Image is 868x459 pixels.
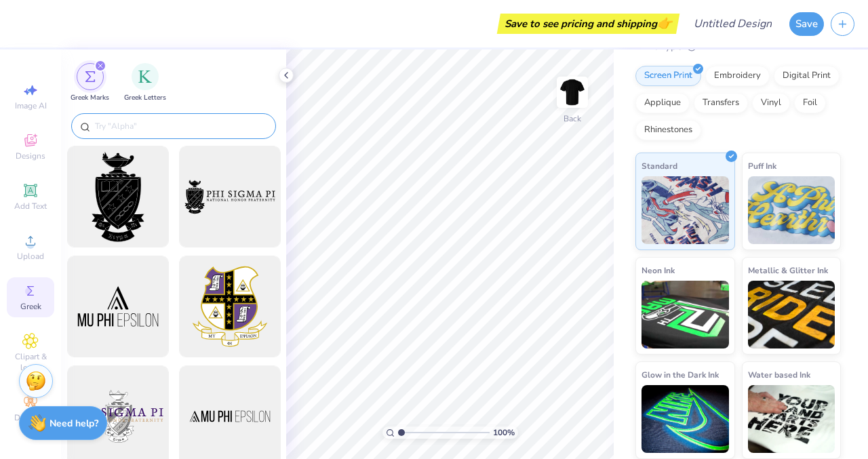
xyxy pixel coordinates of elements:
span: Metallic & Glitter Ink [748,263,828,277]
img: Puff Ink [748,176,835,244]
span: Greek Marks [71,93,109,103]
span: Glow in the Dark Ink [642,367,719,382]
span: Clipart & logos [7,351,54,373]
img: Glow in the Dark Ink [642,385,729,453]
img: Water based Ink [748,385,835,453]
span: Standard [642,159,677,173]
div: Applique [635,93,690,113]
img: Metallic & Glitter Ink [748,281,835,348]
div: filter for Greek Letters [124,63,166,103]
div: filter for Greek Marks [71,63,109,103]
div: Back [564,113,581,125]
img: Back [559,79,586,106]
span: Greek Letters [124,93,166,103]
div: Save to see pricing and shipping [500,14,676,34]
button: Save [789,12,824,36]
img: Neon Ink [642,281,729,348]
img: Standard [642,176,729,244]
span: 👉 [657,15,672,31]
div: Embroidery [705,66,770,86]
div: Transfers [694,93,748,113]
input: Untitled Design [683,10,783,37]
div: Rhinestones [635,120,701,140]
div: Foil [794,93,826,113]
button: filter button [71,63,109,103]
span: Neon Ink [642,263,675,277]
span: Greek [20,301,41,312]
div: Screen Print [635,66,701,86]
span: 100 % [493,426,515,439]
span: Puff Ink [748,159,776,173]
span: Designs [16,151,45,161]
strong: Need help? [50,417,98,430]
input: Try "Alpha" [94,119,267,133]
span: Image AI [15,100,47,111]
img: Greek Letters Image [138,70,152,83]
span: Water based Ink [748,367,810,382]
span: Decorate [14,412,47,423]
span: Add Text [14,201,47,212]
div: Digital Print [774,66,840,86]
img: Greek Marks Image [85,71,96,82]
span: Upload [17,251,44,262]
button: filter button [124,63,166,103]
div: Vinyl [752,93,790,113]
